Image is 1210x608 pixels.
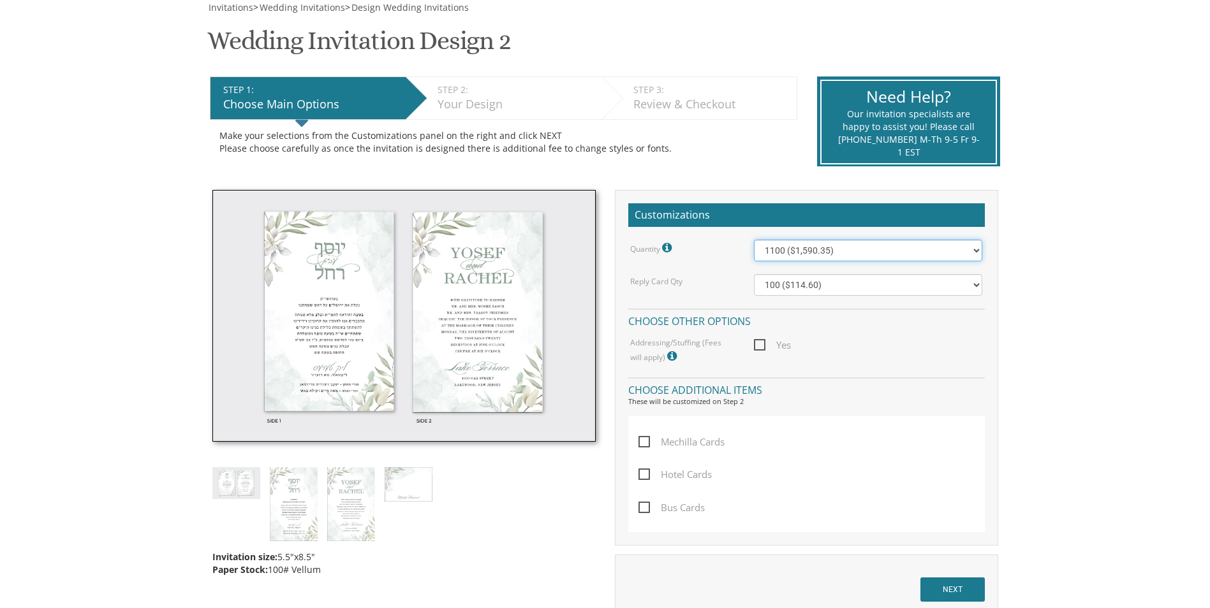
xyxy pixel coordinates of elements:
[209,1,253,13] span: Invitations
[223,83,399,96] div: STEP 1:
[438,96,595,113] div: Your Design
[837,85,980,108] div: Need Help?
[633,83,790,96] div: STEP 3:
[327,467,375,541] img: wedding-design-style2-english.jpg
[350,1,469,13] a: Design Wedding Invitations
[630,276,682,287] label: Reply Card Qty
[351,1,469,13] span: Design Wedding Invitations
[633,96,790,113] div: Review & Checkout
[628,377,985,400] h4: Choose additional items
[628,308,985,331] h4: Choose other options
[207,1,253,13] a: Invitations
[630,240,675,256] label: Quantity
[219,129,788,155] div: Make your selections from the Customizations panel on the right and click NEXT Please choose care...
[212,541,596,576] div: 5.5"x8.5" 100# Vellum
[212,551,277,563] span: Invitation size:
[385,467,432,502] img: wedding-design-style2-replycard.jpg
[207,27,511,64] h1: Wedding Invitation Design 2
[212,563,268,575] span: Paper Stock:
[270,467,318,541] img: wedding-design-style2-hebrew.jpg
[223,96,399,113] div: Choose Main Options
[754,337,791,353] span: Yes
[212,467,260,498] img: wedding-design-style2-thumb.jpg
[628,396,985,407] div: These will be customized on Step 2
[630,337,735,365] label: Addressing/Stuffing (Fees will apply)
[438,83,595,96] div: STEP 2:
[345,1,469,13] span: >
[638,467,712,482] span: Hotel Cards
[258,1,345,13] a: Wedding Invitations
[920,577,985,602] input: NEXT
[638,434,725,450] span: Mechilla Cards
[638,500,705,516] span: Bus Cards
[260,1,345,13] span: Wedding Invitations
[837,108,980,159] div: Our invitation specialists are happy to assist you! Please call [PHONE_NUMBER] M-Th 9-5 Fr 9-1 EST
[628,203,985,228] h2: Customizations
[253,1,345,13] span: >
[212,190,596,442] img: wedding-design-style2-thumb.jpg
